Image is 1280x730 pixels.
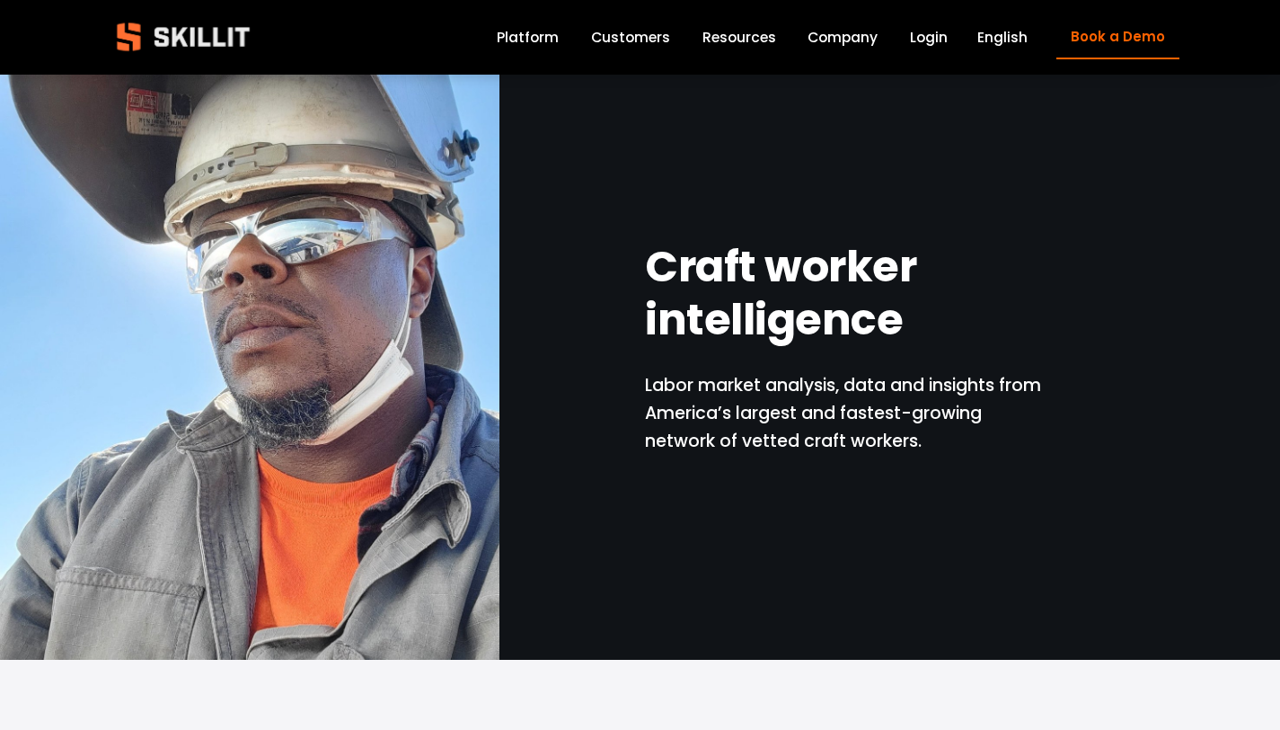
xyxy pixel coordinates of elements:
[645,236,925,350] strong: Craft worker intelligence
[977,25,1028,49] div: language picker
[645,372,1043,455] p: Labor market analysis, data and insights from America’s largest and fastest-growing network of ve...
[808,25,878,49] a: Company
[702,25,776,49] a: folder dropdown
[591,25,670,49] a: Customers
[497,25,559,49] a: Platform
[102,10,265,64] img: Skillit
[977,27,1028,48] span: English
[910,25,948,49] a: Login
[702,27,776,48] span: Resources
[1056,15,1178,59] a: Book a Demo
